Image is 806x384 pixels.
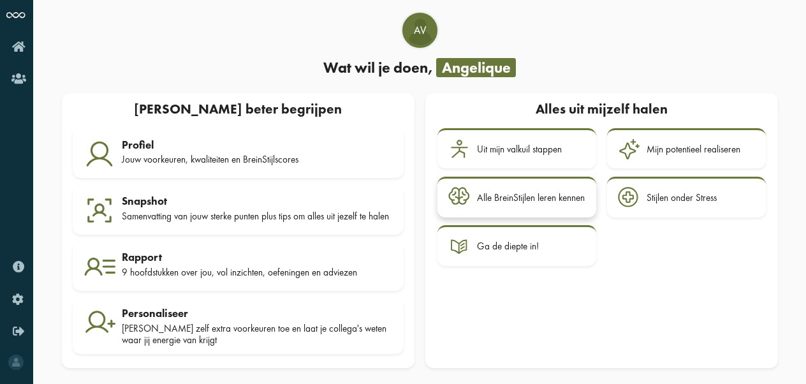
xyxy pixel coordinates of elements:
div: Stijlen onder Stress [647,192,717,203]
a: Profiel Jouw voorkeuren, kwaliteiten en BreinStijlscores [73,128,404,179]
span: Av [404,23,436,38]
a: Rapport 9 hoofdstukken over jou, vol inzichten, oefeningen en adviezen [73,242,404,291]
a: Mijn potentieel realiseren [607,128,766,169]
div: Angelique van Drunen [402,13,437,48]
span: Wat wil je doen, [323,58,433,77]
div: Uit mijn valkuil stappen [477,144,562,155]
div: Profiel [122,138,393,151]
div: 9 hoofdstukken over jou, vol inzichten, oefeningen en adviezen [122,267,393,278]
a: Personaliseer [PERSON_NAME] zelf extra voorkeuren toe en laat je collega's weten waar jij energie... [73,299,404,355]
a: Uit mijn valkuil stappen [437,128,596,169]
div: Alles uit mijzelf halen [436,98,767,122]
a: Alle BreinStijlen leren kennen [437,177,596,218]
div: [PERSON_NAME] beter begrijpen [67,98,409,122]
span: Angelique [436,58,516,77]
div: Personaliseer [122,307,393,320]
div: Alle BreinStijlen leren kennen [477,192,585,203]
div: Jouw voorkeuren, kwaliteiten en BreinStijlscores [122,154,393,165]
div: [PERSON_NAME] zelf extra voorkeuren toe en laat je collega's weten waar jij energie van krijgt [122,323,393,346]
div: Snapshot [122,195,393,207]
div: Ga de diepte in! [477,240,539,252]
a: Ga de diepte in! [437,225,596,266]
div: Rapport [122,251,393,263]
div: Mijn potentieel realiseren [647,144,740,155]
a: Snapshot Samenvatting van jouw sterke punten plus tips om alles uit jezelf te halen [73,186,404,235]
div: Samenvatting van jouw sterke punten plus tips om alles uit jezelf te halen [122,210,393,222]
a: Stijlen onder Stress [607,177,766,218]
